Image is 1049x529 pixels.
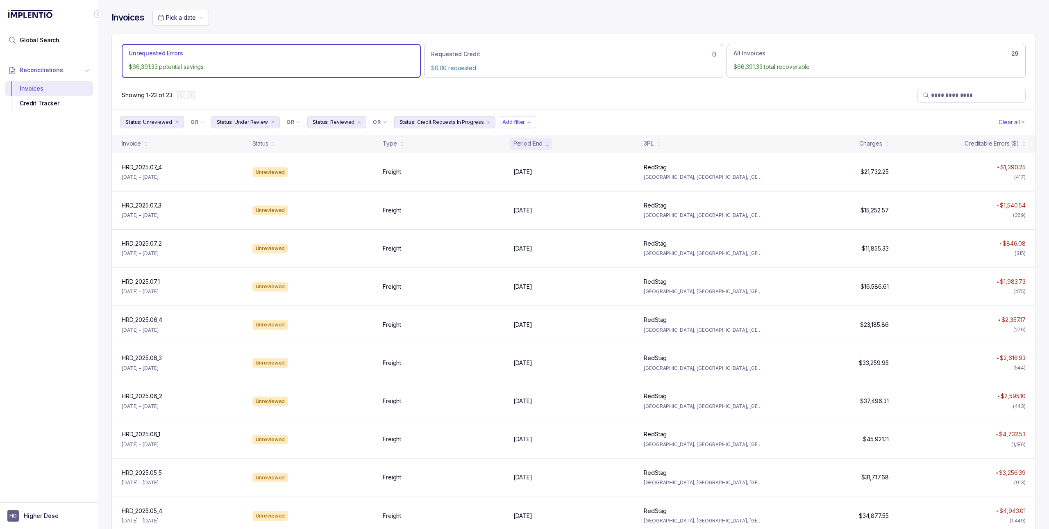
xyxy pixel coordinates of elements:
p: Freight [383,359,401,367]
li: Filter Chip Connector undefined [286,119,301,125]
p: $45,921.11 [863,435,889,443]
img: red pointer upwards [999,243,1002,245]
button: Date Range Picker [152,10,209,25]
p: Freight [383,435,401,443]
p: [DATE] – [DATE] [122,249,159,258]
p: HRD_2025.05_4 [122,507,162,515]
div: (1,449) [1010,517,1026,525]
p: [DATE] – [DATE] [122,211,159,219]
div: Period End [513,139,543,148]
p: [GEOGRAPHIC_DATA], [GEOGRAPHIC_DATA], [GEOGRAPHIC_DATA], [GEOGRAPHIC_DATA] (SWT1) [644,287,765,296]
button: Filter Chip Credit Requests In Progress [394,116,496,128]
p: RedStag [644,278,667,286]
div: Remaining page entries [122,91,172,99]
div: Invoices [11,81,87,96]
div: Collapse Icon [93,9,103,19]
p: HRD_2025.06_2 [122,392,162,400]
button: Filter Chip Unreviewed [120,116,184,128]
p: All Invoices [733,49,765,57]
div: (276) [1013,326,1026,334]
div: (369) [1013,211,1026,219]
p: [GEOGRAPHIC_DATA], [GEOGRAPHIC_DATA], [GEOGRAPHIC_DATA], [GEOGRAPHIC_DATA] (SWT1) [644,249,765,258]
p: Freight [383,244,401,253]
p: $31,717.68 [861,473,889,481]
p: HRD_2025.05_5 [122,469,162,477]
p: $66,391.33 potential savings [129,63,414,71]
p: [DATE] [513,244,532,253]
div: (443) [1013,402,1026,410]
img: red pointer upwards [996,433,998,436]
p: HRD_2025.07_1 [122,278,160,286]
search: Date Range Picker [158,14,195,22]
button: Filter Chip Under Review [211,116,280,128]
div: Reconciliations [5,80,93,113]
h4: Invoices [111,12,144,23]
p: Freight [383,168,401,176]
li: Filter Chip Add filter [499,116,535,128]
p: [DATE] – [DATE] [122,402,159,410]
img: red pointer upwards [997,357,999,359]
p: RedStag [644,354,667,362]
div: Unreviewed [252,282,288,292]
span: Global Search [20,36,59,44]
h6: 29 [1011,50,1019,57]
p: Freight [383,283,401,291]
p: [DATE] – [DATE] [122,173,159,181]
p: [DATE] – [DATE] [122,287,159,296]
p: Higher Dose [24,512,58,520]
p: Add filter [502,118,525,126]
p: $1,983.73 [1000,278,1026,286]
p: [DATE] [513,397,532,405]
p: Freight [383,512,401,520]
p: $37,496.31 [860,397,889,405]
div: Unreviewed [252,473,288,483]
p: Status: [217,118,233,126]
div: Type [383,139,397,148]
ul: Action Tab Group [122,44,1026,78]
p: HRD_2025.06_3 [122,354,162,362]
p: [GEOGRAPHIC_DATA], [GEOGRAPHIC_DATA], [GEOGRAPHIC_DATA], [GEOGRAPHIC_DATA] (SWT1) [644,440,765,449]
p: [GEOGRAPHIC_DATA], [GEOGRAPHIC_DATA], [GEOGRAPHIC_DATA], [GEOGRAPHIC_DATA] (SWT1) [644,173,765,181]
p: Requested Credit [431,50,480,58]
p: Showing 1-23 of 23 [122,91,172,99]
img: red pointer upwards [997,395,1000,397]
p: [DATE] [513,206,532,214]
div: (475) [1013,287,1026,296]
span: User initials [7,510,19,522]
div: Unreviewed [252,397,288,406]
p: Unreviewed [143,118,172,126]
button: Filter Chip Reviewed [307,116,366,128]
p: Reviewed [330,118,354,126]
p: RedStag [644,469,667,477]
div: Unreviewed [252,511,288,521]
div: 3PL [644,139,654,148]
div: Unreviewed [252,358,288,368]
img: red pointer upwards [996,472,998,474]
img: red pointer upwards [996,510,999,512]
div: (1,186) [1011,440,1026,449]
p: Under Review [234,118,268,126]
p: RedStag [644,316,667,324]
p: Unrequested Errors [129,49,183,57]
p: $11,855.33 [862,244,889,253]
button: Filter Chip Connector undefined [187,116,208,128]
p: OR [373,119,381,125]
div: Credit Tracker [11,96,87,111]
p: RedStag [644,430,667,438]
p: [DATE] – [DATE] [122,440,159,449]
p: OR [286,119,294,125]
li: Filter Chip Connector undefined [191,119,205,125]
p: HRD_2025.07_4 [122,163,162,171]
p: $1,540.54 [1000,201,1026,210]
img: red pointer upwards [997,166,999,168]
div: Unreviewed [252,435,288,445]
p: [DATE] [513,283,532,291]
p: Status: [400,118,416,126]
div: Charges [859,139,882,148]
p: $4,732.53 [999,430,1026,438]
p: $2,357.17 [1001,316,1026,324]
p: $1,390.25 [1000,163,1026,171]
